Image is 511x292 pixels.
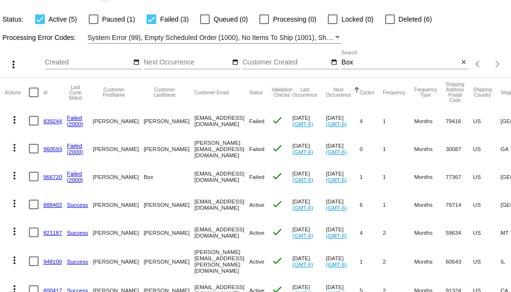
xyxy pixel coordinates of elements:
mat-icon: date_range [232,59,239,66]
mat-icon: check [271,198,283,210]
input: Next Occurrence [144,59,230,66]
mat-cell: [DATE] [293,246,326,276]
mat-cell: [EMAIL_ADDRESS][DOMAIN_NAME] [194,107,249,135]
mat-cell: [PERSON_NAME] [93,107,144,135]
a: Failed [67,142,82,149]
mat-cell: [DATE] [293,135,326,163]
span: Processing Error Codes: [2,34,76,41]
span: Failed [249,118,265,124]
button: Clear [458,58,469,68]
span: Status: [2,15,24,23]
mat-icon: check [271,142,283,154]
a: (GMT-6) [293,177,313,183]
mat-cell: [PERSON_NAME] [93,135,144,163]
button: Change sorting for LastProcessingCycleId [67,85,84,101]
span: Active [249,258,265,265]
span: Paused (1) [102,13,135,25]
a: Failed [67,114,82,121]
a: (GMT-6) [326,121,347,127]
mat-cell: [DATE] [326,135,360,163]
button: Change sorting for CustomerEmail [194,89,229,95]
mat-cell: 77367 [445,163,473,190]
a: (2000) [67,149,83,155]
mat-cell: [PERSON_NAME] [93,190,144,218]
button: Change sorting for CustomerLastName [144,87,186,98]
a: (GMT-6) [326,232,347,239]
mat-icon: more_vert [9,142,20,153]
a: (GMT-6) [326,204,347,211]
mat-cell: [DATE] [293,218,326,246]
span: Failed [249,146,265,152]
mat-icon: more_vert [9,114,20,126]
mat-cell: 79714 [445,190,473,218]
mat-header-cell: Actions [5,78,29,107]
mat-cell: 59634 [445,218,473,246]
mat-cell: 60643 [445,246,473,276]
button: Change sorting for Id [43,89,47,95]
span: Queued (0) [214,13,248,25]
input: Search [341,59,458,66]
mat-cell: Months [414,246,445,276]
mat-cell: [PERSON_NAME] [93,218,144,246]
mat-cell: 1 [383,163,414,190]
button: Change sorting for ShippingPostcode [445,82,464,103]
input: Created [45,59,132,66]
mat-cell: US [473,135,500,163]
a: Success [67,202,88,208]
button: Change sorting for LastOccurrenceUtc [293,87,318,98]
mat-icon: date_range [133,59,140,66]
mat-icon: check [271,114,283,126]
button: Change sorting for Cycles [360,89,374,95]
mat-cell: 1 [360,246,383,276]
mat-cell: 4 [360,218,383,246]
a: (2000) [67,121,83,127]
mat-select: Filter by Processing Error Codes [88,32,342,44]
mat-icon: close [460,59,467,66]
mat-cell: 1 [383,190,414,218]
mat-cell: US [473,218,500,246]
mat-cell: 4 [360,107,383,135]
a: 821187 [43,229,62,236]
a: (GMT-6) [293,149,313,155]
a: 888402 [43,202,62,208]
mat-cell: US [473,246,500,276]
a: Failed [67,170,82,177]
mat-cell: [DATE] [293,163,326,190]
mat-cell: [EMAIL_ADDRESS][DOMAIN_NAME] [194,163,249,190]
mat-icon: more_vert [8,59,19,70]
a: (GMT-6) [293,261,313,267]
mat-cell: [PERSON_NAME] [144,107,194,135]
span: Deleted (6) [399,13,432,25]
a: 960593 [43,146,62,152]
mat-cell: [EMAIL_ADDRESS][DOMAIN_NAME] [194,218,249,246]
mat-cell: [PERSON_NAME] [144,135,194,163]
a: 966720 [43,174,62,180]
mat-cell: [PERSON_NAME] [144,246,194,276]
mat-cell: [DATE] [293,107,326,135]
mat-cell: US [473,163,500,190]
mat-cell: [DATE] [326,246,360,276]
a: (GMT-6) [326,177,347,183]
mat-cell: 0 [360,135,383,163]
span: Failed (3) [160,13,188,25]
button: Next page [488,54,507,74]
span: Failed [249,174,265,180]
mat-cell: [DATE] [326,107,360,135]
mat-icon: check [271,255,283,267]
mat-cell: [PERSON_NAME][EMAIL_ADDRESS][DOMAIN_NAME] [194,135,249,163]
a: (GMT-6) [326,261,347,267]
a: 948100 [43,258,62,265]
mat-cell: Months [414,135,445,163]
mat-cell: 1 [383,135,414,163]
button: Change sorting for Frequency [383,89,405,95]
mat-cell: 1 [360,163,383,190]
mat-header-cell: Validation Checks [271,78,292,107]
mat-cell: [PERSON_NAME] [93,163,144,190]
mat-cell: [PERSON_NAME] [93,246,144,276]
mat-cell: 1 [383,107,414,135]
button: Change sorting for Status [249,89,263,95]
mat-cell: [PERSON_NAME] [144,218,194,246]
span: Processing (0) [273,13,316,25]
mat-cell: Months [414,107,445,135]
mat-icon: more_vert [9,254,20,266]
